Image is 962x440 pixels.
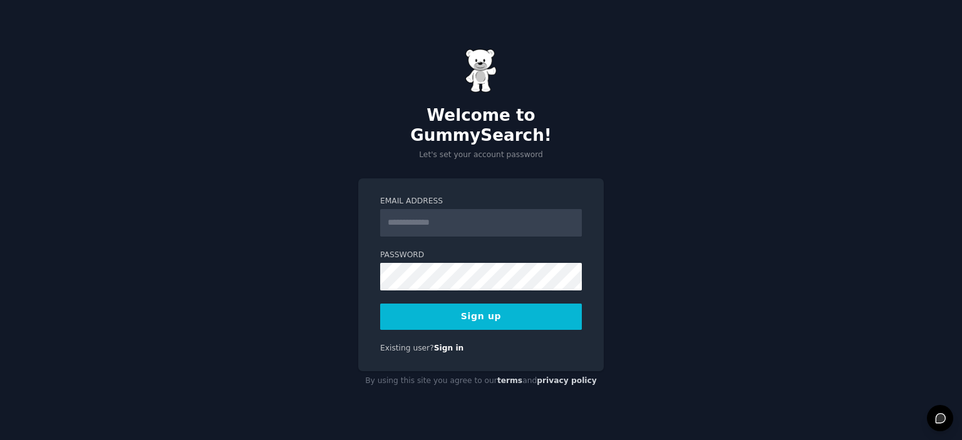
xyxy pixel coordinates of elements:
[465,49,497,93] img: Gummy Bear
[380,250,582,261] label: Password
[380,304,582,330] button: Sign up
[434,344,464,352] a: Sign in
[358,371,604,391] div: By using this site you agree to our and
[380,344,434,352] span: Existing user?
[358,106,604,145] h2: Welcome to GummySearch!
[537,376,597,385] a: privacy policy
[497,376,522,385] a: terms
[358,150,604,161] p: Let's set your account password
[380,196,582,207] label: Email Address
